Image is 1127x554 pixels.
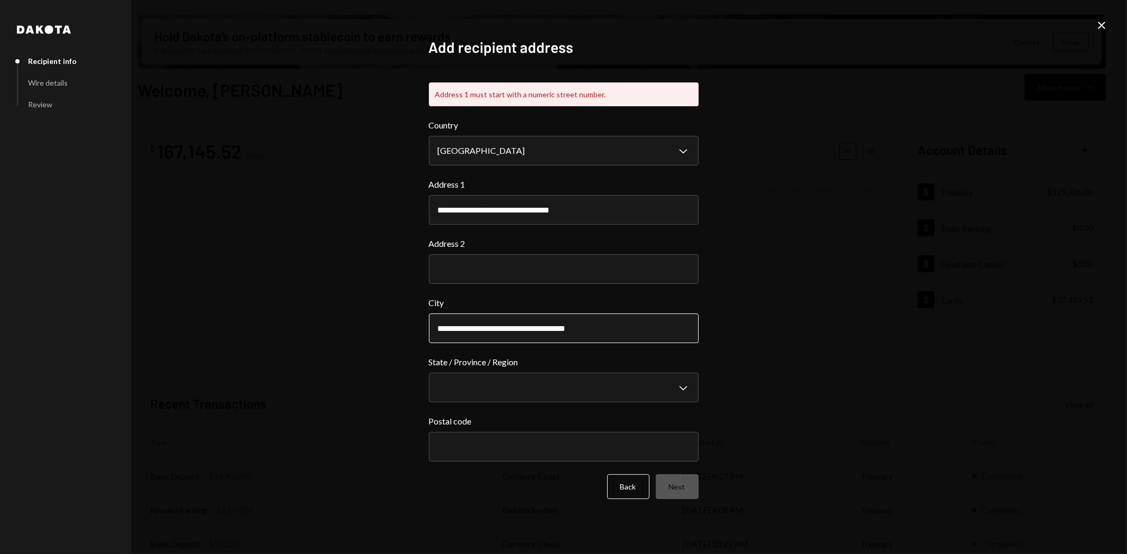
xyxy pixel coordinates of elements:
[429,82,699,106] div: Address 1 must start with a numeric street number.
[429,37,699,58] h2: Add recipient address
[28,57,77,66] div: Recipient info
[429,415,699,428] label: Postal code
[429,356,699,368] label: State / Province / Region
[429,237,699,250] label: Address 2
[607,474,649,499] button: Back
[429,136,699,165] button: Country
[429,178,699,191] label: Address 1
[28,78,68,87] div: Wire details
[28,100,52,109] div: Review
[429,119,699,132] label: Country
[429,297,699,309] label: City
[429,373,699,402] button: State / Province / Region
